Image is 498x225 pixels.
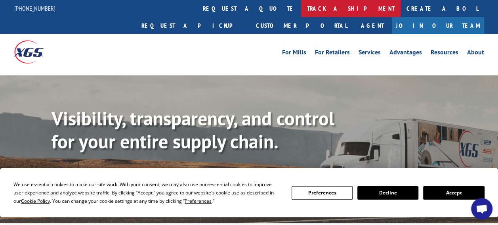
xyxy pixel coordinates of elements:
a: Services [359,49,381,58]
a: Customer Portal [250,17,353,34]
span: Cookie Policy [21,198,50,204]
button: Accept [423,186,484,200]
button: Preferences [292,186,353,200]
div: Open chat [471,198,492,219]
a: Request a pickup [135,17,250,34]
a: Advantages [389,49,422,58]
a: For Mills [282,49,306,58]
a: Resources [431,49,458,58]
a: About [467,49,484,58]
button: Decline [357,186,418,200]
a: Join Our Team [392,17,484,34]
a: For Retailers [315,49,350,58]
b: Visibility, transparency, and control for your entire supply chain. [52,106,334,154]
span: Preferences [185,198,212,204]
a: Agent [353,17,392,34]
a: [PHONE_NUMBER] [14,4,55,12]
div: We use essential cookies to make our site work. With your consent, we may also use non-essential ... [13,180,282,205]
